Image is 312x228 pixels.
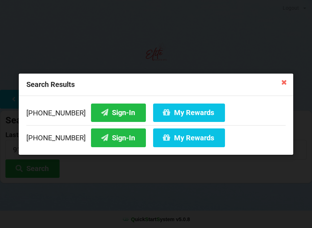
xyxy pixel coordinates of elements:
button: Sign-In [91,103,146,122]
button: Sign-In [91,128,146,147]
div: [PHONE_NUMBER] [26,125,286,147]
button: My Rewards [153,103,225,122]
button: My Rewards [153,128,225,147]
div: [PHONE_NUMBER] [26,103,286,125]
div: Search Results [19,74,293,96]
